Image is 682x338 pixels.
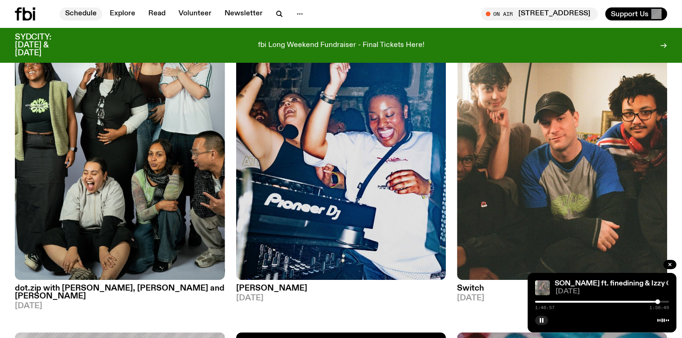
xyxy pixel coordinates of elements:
h3: SYDCITY: [DATE] & [DATE] [15,33,74,57]
a: Newsletter [219,7,268,20]
a: dot.zip with [PERSON_NAME], [PERSON_NAME] and [PERSON_NAME][DATE] [15,280,225,310]
span: Support Us [611,10,649,18]
a: Schedule [60,7,102,20]
span: [DATE] [457,294,667,302]
h3: dot.zip with [PERSON_NAME], [PERSON_NAME] and [PERSON_NAME] [15,285,225,300]
h3: Switch [457,285,667,292]
span: [DATE] [15,302,225,310]
p: fbi Long Weekend Fundraiser - Final Tickets Here! [258,41,424,50]
a: Read [143,7,171,20]
a: Volunteer [173,7,217,20]
button: Support Us [605,7,667,20]
a: Switch[DATE] [457,280,667,302]
button: On Air[STREET_ADDRESS] [481,7,598,20]
a: [PERSON_NAME][DATE] [236,280,446,302]
span: [DATE] [556,288,669,295]
a: Explore [104,7,141,20]
h3: [PERSON_NAME] [236,285,446,292]
span: [DATE] [236,294,446,302]
a: Sunset with [PERSON_NAME] ft. finedining & Izzy G [497,280,672,287]
span: 1:46:57 [535,305,555,310]
span: 1:56:49 [649,305,669,310]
